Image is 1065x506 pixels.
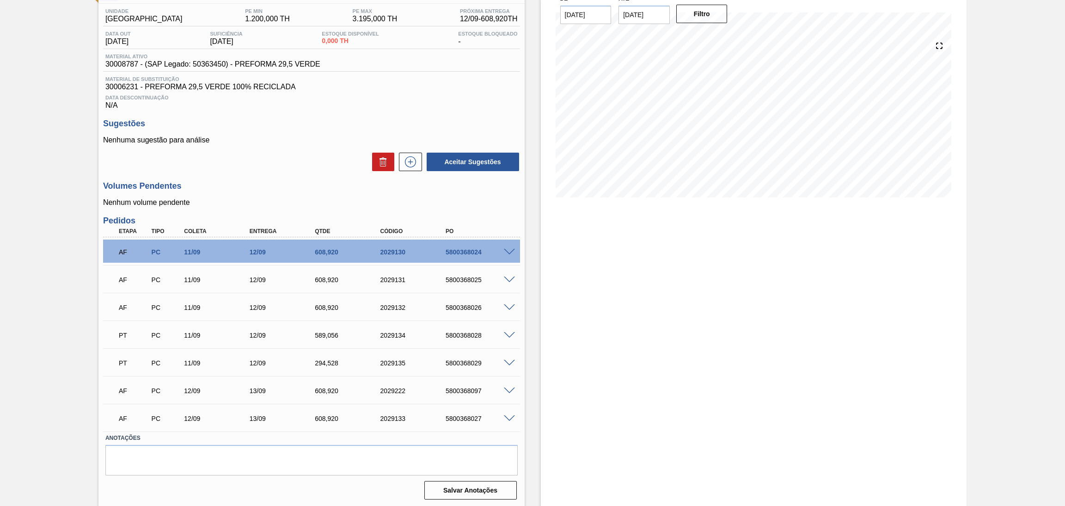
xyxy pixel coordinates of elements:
div: 5800368097 [443,387,518,395]
div: Pedido de Compra [149,359,184,367]
button: Filtro [676,5,728,23]
div: 5800368026 [443,304,518,311]
div: Aguardando Faturamento [116,381,152,401]
div: N/A [103,91,520,110]
div: Pedido de Compra [149,387,184,395]
div: Pedido de Compra [149,276,184,284]
span: Material de Substituição [105,76,518,82]
div: 12/09/2025 [182,415,256,422]
div: 12/09/2025 [247,304,322,311]
div: 12/09/2025 [247,359,322,367]
div: Tipo [149,228,184,234]
h3: Pedidos [103,216,520,226]
span: 30008787 - (SAP Legado: 50363450) - PREFORMA 29,5 VERDE [105,60,320,68]
p: PT [119,359,149,367]
div: Pedido de Compra [149,415,184,422]
div: Aguardando Faturamento [116,242,152,262]
div: 608,920 [312,387,387,395]
div: Pedido de Compra [149,332,184,339]
span: Estoque Disponível [322,31,379,37]
div: 11/09/2025 [182,359,256,367]
div: Pedido em Trânsito [116,353,152,373]
span: Suficiência [210,31,242,37]
p: Nenhuma sugestão para análise [103,136,520,144]
div: 5800368025 [443,276,518,284]
span: 1.200,000 TH [245,15,290,23]
div: Coleta [182,228,256,234]
span: Data Descontinuação [105,95,518,100]
div: 12/09/2025 [182,387,256,395]
p: AF [119,304,149,311]
span: 30006231 - PREFORMA 29,5 VERDE 100% RECICLADA [105,83,518,91]
div: Código [378,228,453,234]
div: 2029222 [378,387,453,395]
div: 5800368027 [443,415,518,422]
div: 5800368028 [443,332,518,339]
div: PO [443,228,518,234]
span: PE MIN [245,8,290,14]
div: 2029133 [378,415,453,422]
div: 12/09/2025 [247,332,322,339]
input: dd/mm/yyyy [560,6,612,24]
p: AF [119,415,149,422]
p: AF [119,387,149,395]
div: Aceitar Sugestões [422,152,520,172]
p: PT [119,332,149,339]
div: 5800368024 [443,248,518,256]
p: Nenhum volume pendente [103,198,520,207]
span: Estoque Bloqueado [458,31,517,37]
div: Pedido em Trânsito [116,325,152,346]
span: PE MAX [353,8,398,14]
div: 12/09/2025 [247,248,322,256]
span: 3.195,000 TH [353,15,398,23]
p: AF [119,248,149,256]
div: 13/09/2025 [247,415,322,422]
div: 11/09/2025 [182,332,256,339]
label: Anotações [105,432,518,445]
span: Unidade [105,8,183,14]
div: Excluir Sugestões [367,153,394,171]
div: 2029130 [378,248,453,256]
div: 2029134 [378,332,453,339]
div: Nova sugestão [394,153,422,171]
div: 608,920 [312,415,387,422]
span: [DATE] [105,37,131,46]
span: 0,000 TH [322,37,379,44]
div: 11/09/2025 [182,276,256,284]
div: 608,920 [312,248,387,256]
div: Etapa [116,228,152,234]
div: 2029131 [378,276,453,284]
span: [GEOGRAPHIC_DATA] [105,15,183,23]
span: 12/09 - 608,920 TH [460,15,518,23]
div: 608,920 [312,304,387,311]
div: 13/09/2025 [247,387,322,395]
div: 294,528 [312,359,387,367]
div: 608,920 [312,276,387,284]
div: 2029132 [378,304,453,311]
h3: Sugestões [103,119,520,129]
h3: Volumes Pendentes [103,181,520,191]
span: Data out [105,31,131,37]
div: Entrega [247,228,322,234]
div: Aguardando Faturamento [116,297,152,318]
span: Material ativo [105,54,320,59]
button: Aceitar Sugestões [427,153,519,171]
div: Aguardando Faturamento [116,408,152,429]
div: 5800368029 [443,359,518,367]
span: Próxima Entrega [460,8,518,14]
span: [DATE] [210,37,242,46]
div: 11/09/2025 [182,304,256,311]
p: AF [119,276,149,284]
div: Aguardando Faturamento [116,270,152,290]
input: dd/mm/yyyy [618,6,670,24]
div: 589,056 [312,332,387,339]
button: Salvar Anotações [424,481,517,500]
div: - [456,31,520,46]
div: Qtde [312,228,387,234]
div: Pedido de Compra [149,248,184,256]
div: Pedido de Compra [149,304,184,311]
div: 2029135 [378,359,453,367]
div: 12/09/2025 [247,276,322,284]
div: 11/09/2025 [182,248,256,256]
